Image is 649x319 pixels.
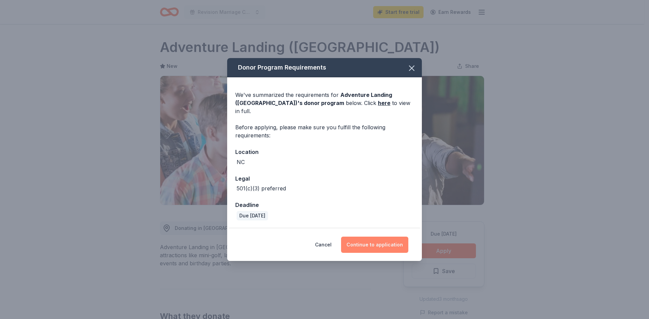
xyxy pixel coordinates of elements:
[235,123,414,139] div: Before applying, please make sure you fulfill the following requirements:
[237,184,286,192] div: 501(c)(3) preferred
[315,237,332,253] button: Cancel
[341,237,408,253] button: Continue to application
[378,99,390,107] a: here
[235,201,414,209] div: Deadline
[235,174,414,183] div: Legal
[235,91,414,115] div: We've summarized the requirements for below. Click to view in full.
[237,211,268,220] div: Due [DATE]
[237,158,245,166] div: NC
[227,58,422,77] div: Donor Program Requirements
[235,148,414,156] div: Location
